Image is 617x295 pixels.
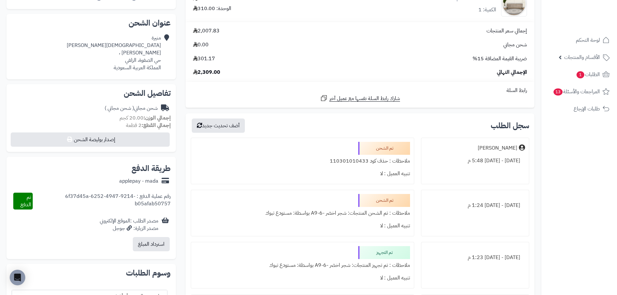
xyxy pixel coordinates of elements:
[105,105,158,112] div: شحن مجاني
[478,144,517,152] div: [PERSON_NAME]
[188,87,532,94] div: رابط السلة
[193,55,215,62] span: 301.17
[11,132,170,147] button: إصدار بوليصة الشحن
[193,41,209,49] span: 0.00
[425,199,525,212] div: [DATE] - [DATE] 1:24 م
[12,269,171,277] h2: وسوم الطلبات
[100,225,158,232] div: مصدر الزيارة: جوجل
[192,119,245,133] button: أضف تحديث جديد
[195,272,410,284] div: تنبيه العميل : لا
[545,84,613,99] a: المراجعات والأسئلة13
[10,270,25,285] div: Open Intercom Messenger
[553,87,600,96] span: المراجعات والأسئلة
[193,69,220,76] span: 2,309.00
[425,251,525,264] div: [DATE] - [DATE] 1:23 م
[491,122,529,130] h3: سجل الطلب
[329,95,400,102] span: شارك رابط السلة نفسها مع عميل آخر
[67,34,161,71] div: منيرة [DEMOGRAPHIC_DATA][PERSON_NAME] [PERSON_NAME] ، حي الصفوة، الزلفي المملكة العربية السعودية
[358,246,410,259] div: تم التجهيز
[545,101,613,117] a: طلبات الإرجاع
[320,94,400,102] a: شارك رابط السلة نفسها مع عميل آخر
[564,53,600,62] span: الأقسام والمنتجات
[358,194,410,207] div: تم الشحن
[193,5,231,12] div: الوحدة: 310.00
[133,237,170,251] button: استرداد المبلغ
[142,121,171,129] strong: إجمالي القطع:
[545,67,613,82] a: الطلبات1
[195,155,410,167] div: ملاحظات : حذف كود 110301010433
[503,41,527,49] span: شحن مجاني
[131,165,171,172] h2: طريقة الدفع
[120,114,171,122] small: 20.00 كجم
[195,220,410,232] div: تنبيه العميل : لا
[545,32,613,48] a: لوحة التحكم
[12,19,171,27] h2: عنوان الشحن
[577,71,584,78] span: 1
[478,6,496,14] div: الكمية: 1
[100,217,158,232] div: مصدر الطلب :الموقع الإلكتروني
[576,36,600,45] span: لوحة التحكم
[576,70,600,79] span: الطلبات
[497,69,527,76] span: الإجمالي النهائي
[33,193,171,210] div: رقم عملية الدفع : 6f37d45a-6252-4947-9214-b05afab50757
[573,16,611,29] img: logo-2.png
[193,27,220,35] span: 2,007.83
[473,55,527,62] span: ضريبة القيمة المضافة 15%
[119,177,158,185] div: applepay - mada
[358,142,410,155] div: تم الشحن
[143,114,171,122] strong: إجمالي الوزن:
[425,154,525,167] div: [DATE] - [DATE] 5:48 م
[12,89,171,97] h2: تفاصيل الشحن
[105,104,134,112] span: ( شحن مجاني )
[554,88,563,96] span: 13
[195,167,410,180] div: تنبيه العميل : لا
[20,193,31,209] span: تم الدفع
[486,27,527,35] span: إجمالي سعر المنتجات
[195,207,410,220] div: ملاحظات : تم الشحن المنتجات: شجر اخضر -A9-6 بواسطة: مستودع تبوك
[195,259,410,272] div: ملاحظات : تم تجهيز المنتجات: شجر اخضر -A9-6 بواسطة: مستودع تبوك
[126,121,171,129] small: 2 قطعة
[574,104,600,113] span: طلبات الإرجاع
